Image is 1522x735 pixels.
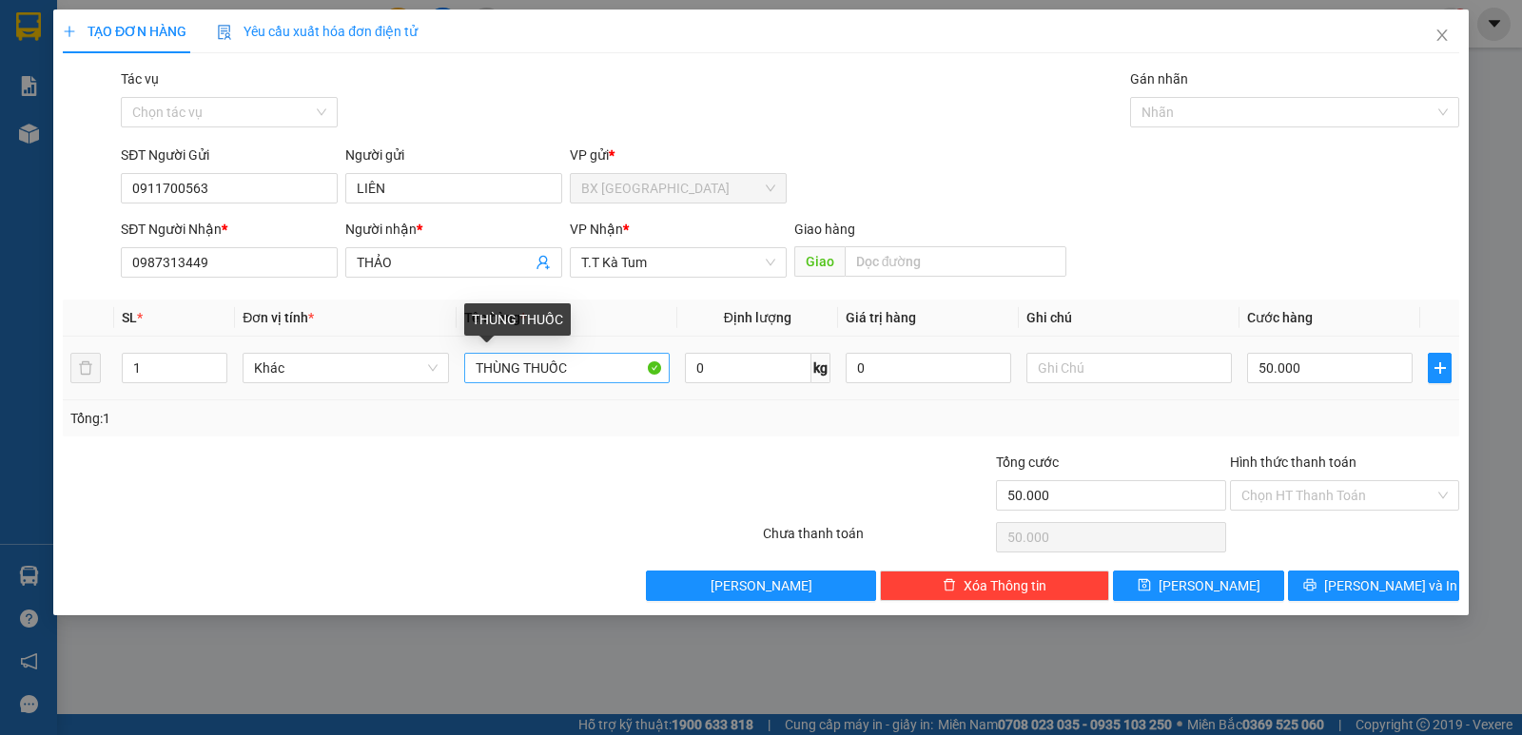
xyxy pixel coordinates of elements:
[345,219,562,240] div: Người nhận
[845,246,1067,277] input: Dọc đường
[63,24,186,39] span: TẠO ĐƠN HÀNG
[1026,353,1232,383] input: Ghi Chú
[121,219,338,240] div: SĐT Người Nhận
[536,255,551,270] span: user-add
[121,71,159,87] label: Tác vụ
[1113,571,1284,601] button: save[PERSON_NAME]
[964,575,1046,596] span: Xóa Thông tin
[846,353,1011,383] input: 0
[581,248,775,277] span: T.T Kà Tum
[1130,71,1188,87] label: Gán nhãn
[570,145,787,165] div: VP gửi
[943,578,956,593] span: delete
[711,575,812,596] span: [PERSON_NAME]
[1019,300,1239,337] th: Ghi chú
[121,145,338,165] div: SĐT Người Gửi
[581,174,775,203] span: BX Tân Châu
[1415,10,1469,63] button: Close
[846,310,916,325] span: Giá trị hàng
[243,310,314,325] span: Đơn vị tính
[811,353,830,383] span: kg
[880,571,1109,601] button: deleteXóa Thông tin
[70,353,101,383] button: delete
[794,246,845,277] span: Giao
[1288,571,1459,601] button: printer[PERSON_NAME] và In
[254,354,437,382] span: Khác
[70,408,589,429] div: Tổng: 1
[996,455,1059,470] span: Tổng cước
[217,24,418,39] span: Yêu cầu xuất hóa đơn điện tử
[1428,353,1452,383] button: plus
[1138,578,1151,593] span: save
[217,25,232,40] img: icon
[1434,28,1450,43] span: close
[1230,455,1356,470] label: Hình thức thanh toán
[63,25,76,38] span: plus
[570,222,623,237] span: VP Nhận
[1303,578,1317,593] span: printer
[1429,360,1451,376] span: plus
[761,523,994,556] div: Chưa thanh toán
[724,310,791,325] span: Định lượng
[646,571,875,601] button: [PERSON_NAME]
[464,303,571,336] div: THÙNG THUỐC
[122,310,137,325] span: SL
[1247,310,1313,325] span: Cước hàng
[1159,575,1260,596] span: [PERSON_NAME]
[464,353,670,383] input: VD: Bàn, Ghế
[794,222,855,237] span: Giao hàng
[1324,575,1457,596] span: [PERSON_NAME] và In
[345,145,562,165] div: Người gửi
